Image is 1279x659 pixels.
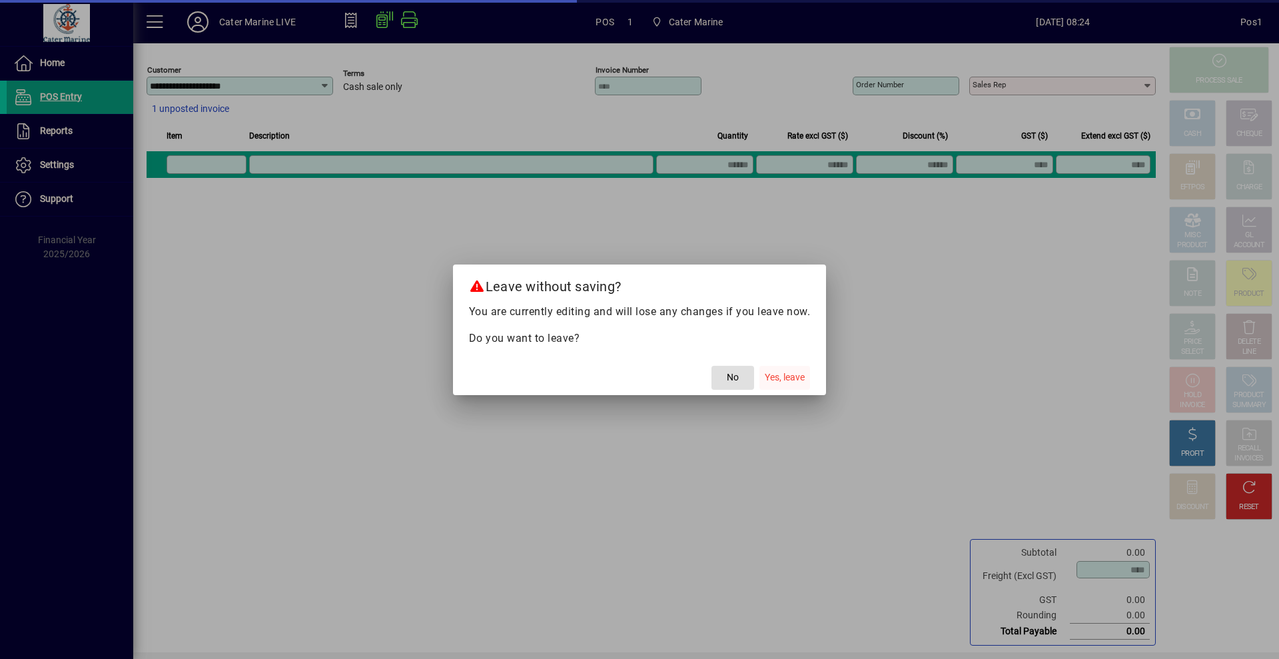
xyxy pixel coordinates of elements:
h2: Leave without saving? [453,265,827,303]
button: Yes, leave [759,366,810,390]
p: Do you want to leave? [469,330,811,346]
span: Yes, leave [765,370,805,384]
button: No [711,366,754,390]
p: You are currently editing and will lose any changes if you leave now. [469,304,811,320]
span: No [727,370,739,384]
